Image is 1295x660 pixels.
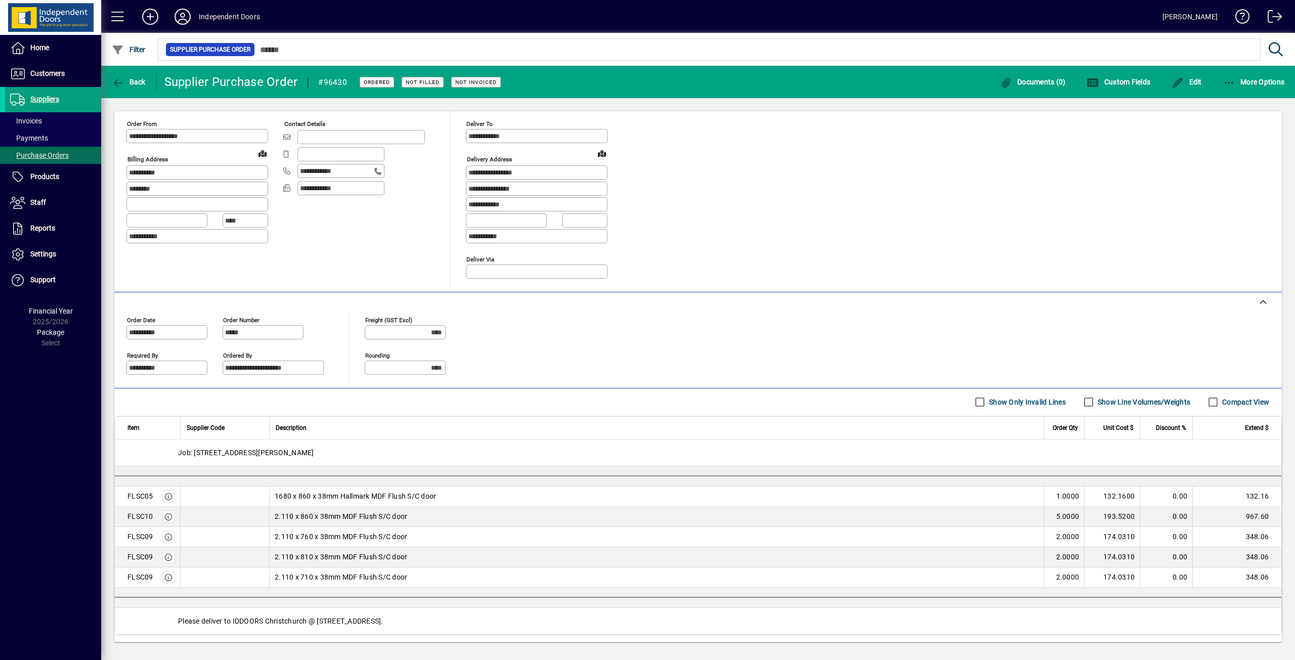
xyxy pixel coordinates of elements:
td: 0.00 [1140,547,1192,567]
td: 132.1600 [1084,487,1140,507]
span: Support [30,276,56,284]
div: Job: [STREET_ADDRESS][PERSON_NAME] [115,439,1281,466]
mat-label: Deliver via [466,255,494,262]
a: Invoices [5,112,101,129]
a: Products [5,164,101,190]
div: FLSC09 [127,532,153,542]
div: Please deliver to IDDOORS Christchurch @ [STREET_ADDRESS]. [115,608,1281,634]
button: Back [109,73,148,91]
span: Custom Fields [1087,78,1150,86]
td: 5.0000 [1044,507,1084,527]
span: Financial Year [29,307,73,315]
td: 1.0000 [1044,487,1084,507]
span: More Options [1223,78,1285,86]
span: Back [112,78,146,86]
td: 967.60 [1192,507,1281,527]
mat-label: Ordered by [223,351,252,359]
td: 2.0000 [1044,547,1084,567]
span: Not Filled [406,79,440,85]
a: Knowledge Base [1228,2,1250,35]
span: 2.110 x 810 x 38mm MDF Flush S/C door [275,552,407,562]
td: 348.06 [1192,567,1281,588]
a: Home [5,35,101,61]
div: FLSC09 [127,552,153,562]
div: Supplier Purchase Order [164,74,298,90]
mat-label: Order date [127,316,155,323]
button: Documents (0) [998,73,1068,91]
td: 193.5200 [1084,507,1140,527]
td: 2.0000 [1044,527,1084,547]
span: Item [127,422,140,433]
td: 132.16 [1192,487,1281,507]
span: Extend $ [1245,422,1269,433]
div: FLSC05 [127,491,153,501]
a: Payments [5,129,101,147]
td: 0.00 [1140,507,1192,527]
span: Supplier Code [187,422,225,433]
span: Customers [30,69,65,77]
a: Settings [5,242,101,267]
span: 2.110 x 860 x 38mm MDF Flush S/C door [275,511,407,521]
a: View on map [254,145,271,161]
span: Home [30,43,49,52]
td: 174.0310 [1084,547,1140,567]
span: Filter [112,46,146,54]
a: Purchase Orders [5,147,101,164]
mat-label: Required by [127,351,158,359]
td: 0.00 [1140,487,1192,507]
span: Not Invoiced [455,79,497,85]
a: View on map [594,145,610,161]
button: Custom Fields [1084,73,1153,91]
td: 2.0000 [1044,567,1084,588]
span: 1680 x 860 x 38mm Hallmark MDF Flush S/C door [275,491,436,501]
app-page-header-button: Back [101,73,157,91]
button: Filter [109,40,148,59]
td: 348.06 [1192,547,1281,567]
span: 2.110 x 760 x 38mm MDF Flush S/C door [275,532,407,542]
label: Show Line Volumes/Weights [1096,397,1190,407]
span: Products [30,172,59,181]
div: FLSC10 [127,511,153,521]
button: Add [134,8,166,26]
mat-label: Rounding [365,351,390,359]
td: 0.00 [1140,527,1192,547]
span: Purchase Orders [10,151,69,159]
span: Reports [30,224,55,232]
span: Package [37,328,64,336]
label: Show Only Invalid Lines [987,397,1066,407]
span: Invoices [10,117,42,125]
span: Payments [10,134,48,142]
a: Support [5,268,101,293]
div: #96430 [318,74,347,91]
span: Documents (0) [1000,78,1066,86]
span: Edit [1172,78,1202,86]
span: 2.110 x 710 x 38mm MDF Flush S/C door [275,572,407,582]
mat-label: Order number [223,316,260,323]
a: Logout [1260,2,1282,35]
mat-label: Order from [127,120,157,127]
span: Unit Cost $ [1103,422,1134,433]
span: Description [276,422,307,433]
button: More Options [1221,73,1287,91]
span: Supplier Purchase Order [170,45,250,55]
a: Customers [5,61,101,86]
label: Compact View [1220,397,1269,407]
button: Profile [166,8,199,26]
td: 174.0310 [1084,567,1140,588]
a: Reports [5,216,101,241]
td: 0.00 [1140,567,1192,588]
div: [PERSON_NAME] [1162,9,1218,25]
div: Independent Doors [199,9,260,25]
span: Staff [30,198,46,206]
span: Discount % [1156,422,1186,433]
span: Order Qty [1053,422,1078,433]
span: Ordered [364,79,390,85]
mat-label: Deliver To [466,120,493,127]
mat-label: Freight (GST excl) [365,316,412,323]
a: Staff [5,190,101,215]
div: FLSC09 [127,572,153,582]
td: 348.06 [1192,527,1281,547]
button: Edit [1169,73,1204,91]
td: 174.0310 [1084,527,1140,547]
span: Suppliers [30,95,59,103]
